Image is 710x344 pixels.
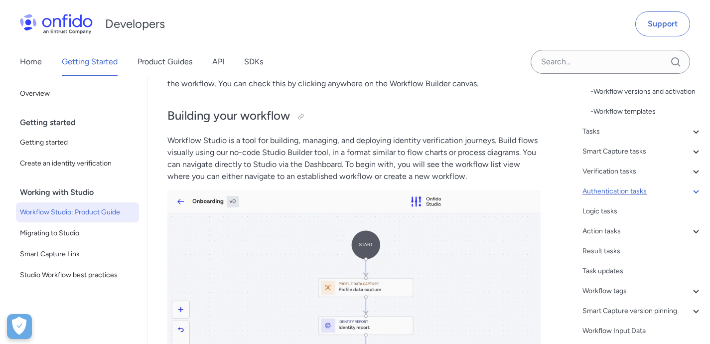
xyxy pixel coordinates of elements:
[16,223,139,243] a: Migrating to Studio
[7,314,32,339] div: Cookie Preferences
[582,166,702,177] a: Verification tasks
[16,154,139,173] a: Create an identity verification
[582,305,702,317] a: Smart Capture version pinning
[7,314,32,339] button: Open Preferences
[16,202,139,222] a: Workflow Studio: Product Guide
[582,126,702,138] a: Tasks
[105,16,165,32] h1: Developers
[167,108,541,125] h2: Building your workflow
[590,106,702,118] a: -Workflow templates
[62,48,118,76] a: Getting Started
[635,11,690,36] a: Support
[590,86,702,98] div: - Workflow versions and activation
[590,106,702,118] div: - Workflow templates
[20,227,135,239] span: Migrating to Studio
[20,113,143,133] div: Getting started
[212,48,224,76] a: API
[531,50,690,74] input: Onfido search input field
[582,285,702,297] a: Workflow tags
[582,265,702,277] a: Task updates
[582,185,702,197] a: Authentication tasks
[244,48,263,76] a: SDKs
[20,158,135,170] span: Create an identity verification
[16,244,139,264] a: Smart Capture Link
[582,225,702,237] a: Action tasks
[20,248,135,260] span: Smart Capture Link
[20,137,135,149] span: Getting started
[20,48,42,76] a: Home
[16,84,139,104] a: Overview
[167,66,541,90] p: : Be sure that the version of the SDK you are using is compatible with the tasks you are adding t...
[582,245,702,257] a: Result tasks
[20,14,93,34] img: Onfido Logo
[582,205,702,217] a: Logic tasks
[582,146,702,158] a: Smart Capture tasks
[20,206,135,218] span: Workflow Studio: Product Guide
[16,133,139,153] a: Getting started
[590,86,702,98] a: -Workflow versions and activation
[138,48,192,76] a: Product Guides
[20,88,135,100] span: Overview
[16,265,139,285] a: Studio Workflow best practices
[20,182,143,202] div: Working with Studio
[20,269,135,281] span: Studio Workflow best practices
[167,135,541,182] p: Workflow Studio is a tool for building, managing, and deploying identity verification journeys. B...
[582,325,702,337] a: Workflow Input Data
